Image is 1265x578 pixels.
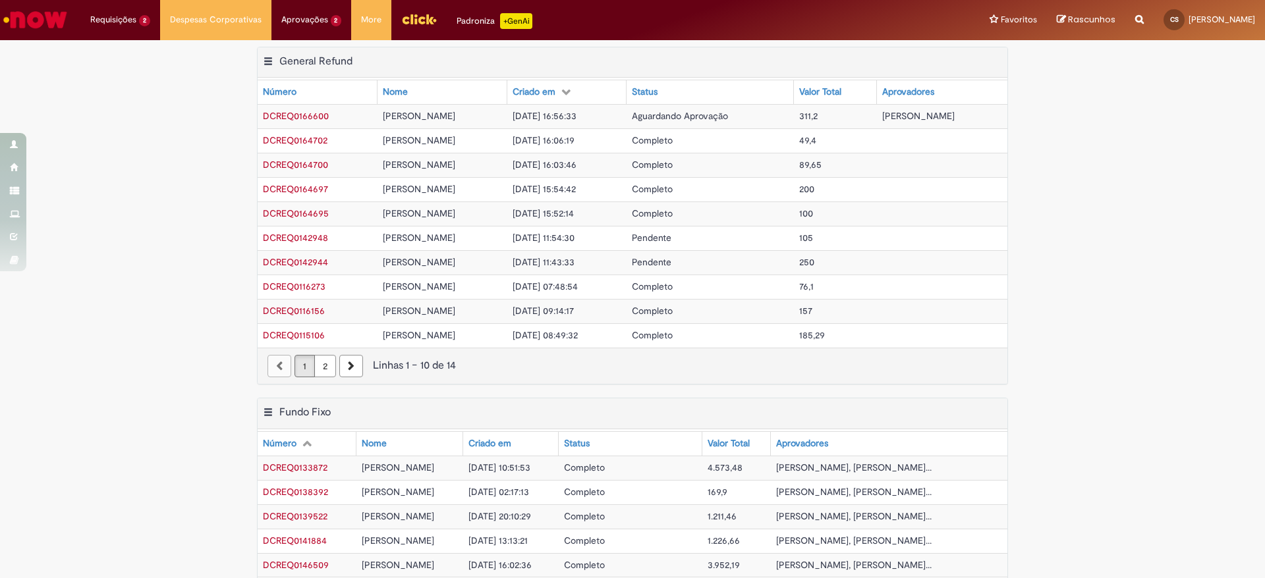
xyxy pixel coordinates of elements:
span: [PERSON_NAME] [383,232,455,244]
span: Pendente [632,232,671,244]
span: [DATE] 20:10:29 [468,510,531,522]
span: 105 [799,232,813,244]
span: [PERSON_NAME] [362,510,434,522]
a: Abrir Registro: DCREQ0133872 [263,461,327,473]
span: [PERSON_NAME] [383,256,455,268]
span: 169,9 [708,486,727,498]
a: Abrir Registro: DCREQ0115106 [263,329,325,341]
span: Aguardando Aprovação [632,110,728,122]
span: DCREQ0166600 [263,110,329,122]
span: DCREQ0115106 [263,329,325,341]
span: [DATE] 16:06:19 [513,134,575,146]
span: 1.226,66 [708,535,740,546]
span: DCREQ0133872 [263,461,327,473]
span: 311,2 [799,110,818,122]
div: Criado em [513,86,555,99]
div: Valor Total [799,86,841,99]
span: Pendente [632,256,671,268]
div: Aprovadores [776,437,828,450]
div: Criado em [468,437,511,450]
span: Completo [564,486,605,498]
span: DCREQ0164697 [263,183,328,195]
div: Status [564,437,590,450]
a: Abrir Registro: DCREQ0138392 [263,486,328,498]
span: [DATE] 10:51:53 [468,461,530,473]
span: [PERSON_NAME] [383,159,455,171]
div: Linhas 1 − 10 de 14 [267,358,998,373]
span: Completo [564,559,605,571]
span: 89,65 [799,159,822,171]
span: 76,1 [799,280,814,292]
a: Abrir Registro: DCREQ0142948 [263,232,328,244]
p: +GenAi [500,13,532,29]
span: [DATE] 13:13:21 [468,535,528,546]
div: Número [263,437,296,450]
div: Nome [383,86,408,99]
span: [PERSON_NAME], [PERSON_NAME]... [776,510,932,522]
div: Aprovadores [882,86,934,99]
span: More [361,13,381,26]
span: [PERSON_NAME] [362,461,434,473]
span: [DATE] 15:54:42 [513,183,576,195]
span: 2 [139,15,150,26]
span: 185,29 [799,329,825,341]
span: Despesas Corporativas [170,13,262,26]
span: [PERSON_NAME] [383,329,455,341]
a: Abrir Registro: DCREQ0116156 [263,305,325,317]
a: Rascunhos [1057,14,1115,26]
span: DCREQ0164702 [263,134,327,146]
span: DCREQ0139522 [263,510,327,522]
a: Abrir Registro: DCREQ0166600 [263,110,329,122]
span: [PERSON_NAME] [383,207,455,219]
span: [DATE] 07:48:54 [513,280,578,292]
span: [PERSON_NAME] [383,183,455,195]
span: DCREQ0141884 [263,535,327,546]
span: Completo [632,280,673,292]
span: CS [1170,15,1179,24]
span: [DATE] 16:03:46 [513,159,576,171]
span: [PERSON_NAME] [362,559,434,571]
img: click_logo_yellow_360x200.png [401,9,437,29]
span: DCREQ0142944 [263,256,328,268]
a: Próxima página [339,355,363,377]
a: Página 1 [295,355,315,377]
span: [PERSON_NAME], [PERSON_NAME]... [776,559,932,571]
span: [PERSON_NAME] [383,134,455,146]
span: [DATE] 11:43:33 [513,256,575,268]
span: DCREQ0164700 [263,159,328,171]
span: [PERSON_NAME] [383,280,455,292]
h2: Fundo Fixo [279,406,331,419]
span: [PERSON_NAME], [PERSON_NAME]... [776,486,932,498]
span: Completo [632,159,673,171]
span: Completo [632,134,673,146]
span: DCREQ0146509 [263,559,329,571]
span: [DATE] 16:02:36 [468,559,532,571]
div: Status [632,86,658,99]
span: Completo [632,329,673,341]
a: Abrir Registro: DCREQ0164695 [263,207,329,219]
span: 2 [331,15,342,26]
span: [DATE] 15:52:14 [513,207,574,219]
span: Completo [632,207,673,219]
span: [DATE] 11:54:30 [513,232,575,244]
button: Fundo Fixo Menu de contexto [263,406,273,423]
span: [DATE] 16:56:33 [513,110,576,122]
img: ServiceNow [1,7,69,33]
span: Favoritos [1001,13,1037,26]
span: 200 [799,183,814,195]
a: Abrir Registro: DCREQ0164702 [263,134,327,146]
span: DCREQ0164695 [263,207,329,219]
span: [DATE] 02:17:13 [468,486,529,498]
span: [PERSON_NAME] [362,535,434,546]
span: 1.211,46 [708,510,737,522]
div: Padroniza [457,13,532,29]
div: Nome [362,437,387,450]
a: Página 2 [314,355,336,377]
span: [PERSON_NAME], [PERSON_NAME]... [776,535,932,546]
a: Abrir Registro: DCREQ0142944 [263,256,328,268]
span: Rascunhos [1068,13,1115,26]
div: Número [263,86,296,99]
span: 3.952,19 [708,559,740,571]
span: [PERSON_NAME] [1189,14,1255,25]
span: [PERSON_NAME] [383,305,455,317]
